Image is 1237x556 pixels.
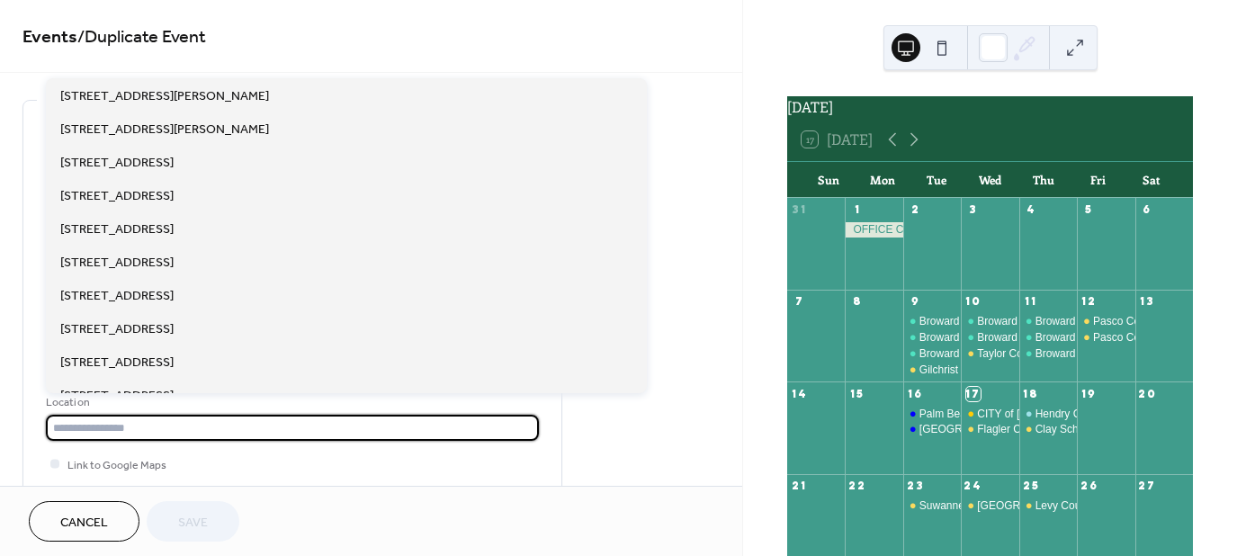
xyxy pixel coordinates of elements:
div: 27 [1141,480,1154,493]
div: Palm Beach Tax Collector & Property Appraiser: Webinar [919,407,1191,422]
div: 3 [966,203,980,217]
div: Sat [1125,162,1179,198]
div: Gilchrist County School Board: Educational Workshop [903,363,961,378]
div: 1 [850,203,864,217]
div: 21 [793,480,806,493]
div: 8 [850,295,864,309]
div: South FL State College: Educational Workshop [903,422,961,437]
div: Mon [856,162,910,198]
div: 9 [909,295,922,309]
div: OFFICE CLOSED [845,222,902,238]
span: [STREET_ADDRESS] [60,153,174,172]
div: 22 [850,480,864,493]
div: Thu [1017,162,1071,198]
div: Hamilton County School District: Educational Workshop [961,498,1018,514]
div: 16 [909,387,922,400]
div: Tue [910,162,964,198]
span: / Duplicate Event [77,20,206,55]
div: [GEOGRAPHIC_DATA]: Educational Workshop [919,422,1145,437]
div: 31 [793,203,806,217]
div: Broward County - 2025 Financial Wellness Special Medicare Insurance Class for Pre-Retirees / Medi... [961,330,1018,345]
div: 24 [966,480,980,493]
div: 23 [909,480,922,493]
div: [GEOGRAPHIC_DATA]: Educational Workshop [977,498,1203,514]
div: Levy County School Board: Educational Workshop [1019,498,1077,514]
div: Flagler County Government: Educational Workshop [961,422,1018,437]
div: Broward County - 2025 Financial Wellness Special Medicare Insurance Class for Pre-Retirees / Medi... [1019,346,1077,362]
div: Fri [1071,162,1125,198]
div: Sun [802,162,856,198]
span: Cancel [60,514,108,533]
div: 14 [793,387,806,400]
div: Wed [964,162,1017,198]
button: Cancel [29,501,139,542]
div: 18 [1025,387,1038,400]
span: [STREET_ADDRESS][PERSON_NAME] [60,86,269,105]
div: Palm Beach Tax Collector & Property Appraiser: Webinar [903,407,961,422]
div: Broward County - 2025 Financial Wellness Special Medicare Insurance Class for Pre-Retirees / Medi... [903,314,961,329]
div: Broward County - 2025 Financial Wellness Special Medicare Insurance Class for Pre-Retirees / Medi... [1019,314,1077,329]
div: 20 [1141,387,1154,400]
div: 26 [1082,480,1096,493]
span: [STREET_ADDRESS] [60,220,174,238]
div: Broward County - 2025 Financial Wellness Special Medicare Insurance Class for Pre-Retirees / Medi... [961,314,1018,329]
div: 5 [1082,203,1096,217]
div: 25 [1025,480,1038,493]
span: Link to Google Maps [67,456,166,475]
a: Events [22,20,77,55]
span: [STREET_ADDRESS] [60,253,174,272]
div: Broward County - 2025 Financial Wellness Special Medicare Insurance Class for Pre-Retirees / Medi... [903,346,961,362]
span: [STREET_ADDRESS] [60,353,174,372]
div: 17 [966,387,980,400]
span: [STREET_ADDRESS] [60,386,174,405]
div: 13 [1141,295,1154,309]
span: [STREET_ADDRESS] [60,186,174,205]
div: 7 [793,295,806,309]
span: [STREET_ADDRESS] [60,286,174,305]
div: Taylor County School Board: Educational Workshop [977,346,1224,362]
div: Broward County - 2025 Financial Wellness Special Medicare Insurance Class for Pre-Retirees / Medi... [1019,330,1077,345]
div: Pasco County Government & Sheriff: Educational Workshop [1077,330,1134,345]
span: [STREET_ADDRESS][PERSON_NAME] [60,120,269,139]
div: CITY of PALM COAST: Educational Workshop [961,407,1018,422]
div: 10 [966,295,980,309]
div: 4 [1025,203,1038,217]
div: Taylor County School Board: Educational Workshop [961,346,1018,362]
div: Broward County - 2025 Financial Wellness Special Medicare Insurance Class for Pre-Retirees / Medi... [903,330,961,345]
div: 6 [1141,203,1154,217]
div: 2 [909,203,922,217]
div: Hendry County BOCC: Educational Workshop [1019,407,1077,422]
div: Flagler County Government: Educational Workshop [977,422,1224,437]
div: Pasco County Government & Sheriff: Educational Workshop [1077,314,1134,329]
div: 19 [1082,387,1096,400]
div: Gilchrist County School Board: Educational Workshop [919,363,1178,378]
div: 11 [1025,295,1038,309]
div: Suwannee County School Board: Educational Workshop [919,498,1189,514]
div: Suwannee County School Board: Educational Workshop [903,498,961,514]
div: Location [46,393,535,412]
div: Clay School Board: Educational Workshop [1019,422,1077,437]
span: [STREET_ADDRESS] [60,319,174,338]
div: [DATE] [787,96,1193,118]
div: 12 [1082,295,1096,309]
div: 15 [850,387,864,400]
